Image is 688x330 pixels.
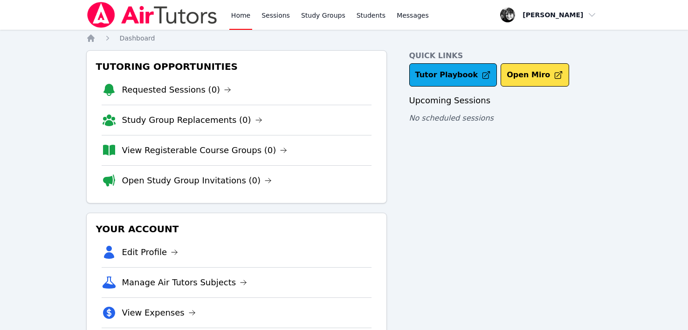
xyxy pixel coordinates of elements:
[86,2,218,28] img: Air Tutors
[122,306,196,319] a: View Expenses
[409,114,494,122] span: No scheduled sessions
[94,58,379,75] h3: Tutoring Opportunities
[122,114,262,127] a: Study Group Replacements (0)
[94,221,379,237] h3: Your Account
[409,63,497,87] a: Tutor Playbook
[409,94,602,107] h3: Upcoming Sessions
[122,83,232,96] a: Requested Sessions (0)
[501,63,569,87] button: Open Miro
[86,34,602,43] nav: Breadcrumb
[122,246,179,259] a: Edit Profile
[122,144,288,157] a: View Registerable Course Groups (0)
[120,34,155,43] a: Dashboard
[409,50,602,61] h4: Quick Links
[122,174,272,187] a: Open Study Group Invitations (0)
[122,276,248,289] a: Manage Air Tutors Subjects
[397,11,429,20] span: Messages
[120,34,155,42] span: Dashboard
